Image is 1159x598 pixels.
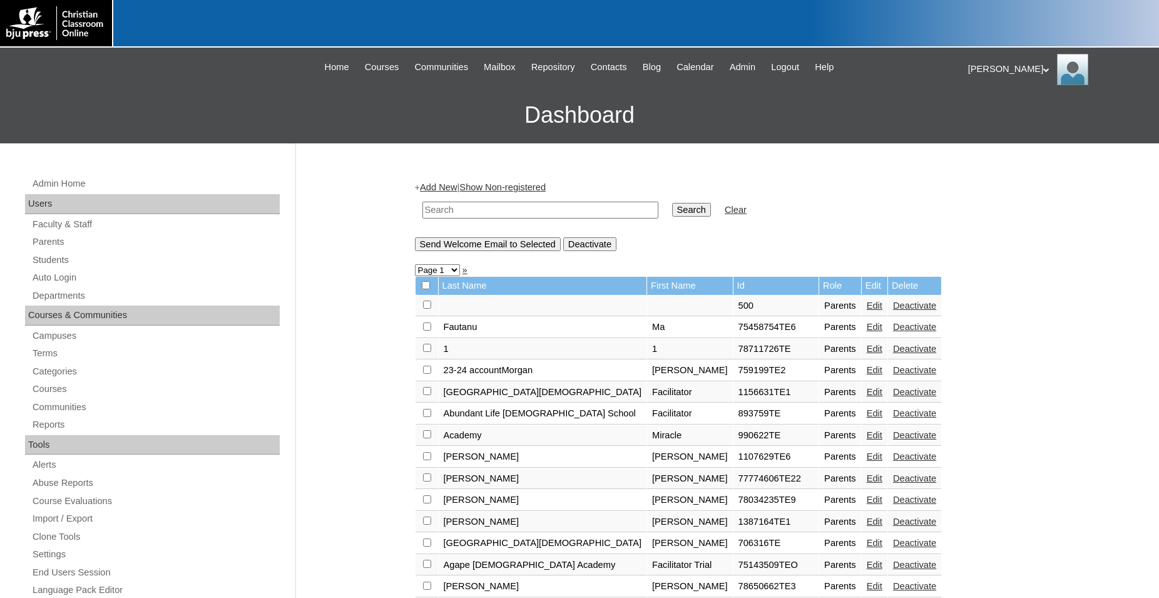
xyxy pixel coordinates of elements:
[809,60,840,75] a: Help
[819,533,861,554] td: Parents
[867,408,882,418] a: Edit
[439,403,647,425] td: Abundant Life [DEMOGRAPHIC_DATA] School
[765,60,805,75] a: Logout
[647,490,733,511] td: [PERSON_NAME]
[647,576,733,597] td: [PERSON_NAME]
[867,344,882,354] a: Edit
[733,533,819,554] td: 706316TE
[6,6,106,40] img: logo-white.png
[733,360,819,381] td: 759199TE2
[647,425,733,446] td: Miracle
[31,582,280,598] a: Language Pack Editor
[439,277,647,295] td: Last Name
[415,181,1034,250] div: + |
[819,490,861,511] td: Parents
[819,317,861,338] td: Parents
[563,237,616,251] input: Deactivate
[31,270,280,286] a: Auto Login
[815,60,834,75] span: Help
[893,451,936,461] a: Deactivate
[647,382,733,403] td: Facilitator
[819,555,861,576] td: Parents
[408,60,474,75] a: Communities
[31,565,280,580] a: End Users Session
[733,512,819,533] td: 1387164TE1
[31,493,280,509] a: Course Evaluations
[647,446,733,468] td: [PERSON_NAME]
[325,60,349,75] span: Home
[893,387,936,397] a: Deactivate
[733,425,819,446] td: 990622TE
[733,446,819,468] td: 1107629TE6
[819,512,861,533] td: Parents
[585,60,633,75] a: Contacts
[819,339,861,360] td: Parents
[319,60,355,75] a: Home
[867,430,882,440] a: Edit
[867,322,882,332] a: Edit
[647,468,733,490] td: [PERSON_NAME]
[733,277,819,295] td: Id
[420,182,457,192] a: Add New
[647,533,733,554] td: [PERSON_NAME]
[733,490,819,511] td: 78034235TE9
[439,490,647,511] td: [PERSON_NAME]
[531,60,575,75] span: Repository
[893,301,936,311] a: Deactivate
[31,529,280,545] a: Clone Tools
[439,317,647,338] td: Fautanu
[439,576,647,597] td: [PERSON_NAME]
[647,339,733,360] td: 1
[359,60,406,75] a: Courses
[819,382,861,403] td: Parents
[670,60,720,75] a: Calendar
[893,517,936,527] a: Deactivate
[31,176,280,192] a: Admin Home
[893,581,936,591] a: Deactivate
[893,430,936,440] a: Deactivate
[439,533,647,554] td: [GEOGRAPHIC_DATA][DEMOGRAPHIC_DATA]
[25,194,280,214] div: Users
[867,517,882,527] a: Edit
[723,60,762,75] a: Admin
[31,457,280,473] a: Alerts
[31,346,280,361] a: Terms
[730,60,756,75] span: Admin
[725,205,747,215] a: Clear
[647,403,733,425] td: Facilitator
[893,538,936,548] a: Deactivate
[31,417,280,433] a: Reports
[819,468,861,490] td: Parents
[439,382,647,403] td: [GEOGRAPHIC_DATA][DEMOGRAPHIC_DATA]
[819,446,861,468] td: Parents
[677,60,713,75] span: Calendar
[867,387,882,397] a: Edit
[819,576,861,597] td: Parents
[893,473,936,483] a: Deactivate
[819,360,861,381] td: Parents
[439,360,647,381] td: 23-24 accountMorgan
[31,328,280,344] a: Campuses
[733,296,819,317] td: 500
[733,555,819,576] td: 75143509TEO
[647,555,733,576] td: Facilitator Trial
[414,60,468,75] span: Communities
[819,425,861,446] td: Parents
[893,408,936,418] a: Deactivate
[893,495,936,505] a: Deactivate
[439,468,647,490] td: [PERSON_NAME]
[31,381,280,397] a: Courses
[867,581,882,591] a: Edit
[862,277,887,295] td: Edit
[771,60,799,75] span: Logout
[31,252,280,268] a: Students
[647,512,733,533] td: [PERSON_NAME]
[893,344,936,354] a: Deactivate
[439,512,647,533] td: [PERSON_NAME]
[647,317,733,338] td: Ma
[25,435,280,455] div: Tools
[591,60,627,75] span: Contacts
[365,60,399,75] span: Courses
[31,288,280,304] a: Departments
[867,451,882,461] a: Edit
